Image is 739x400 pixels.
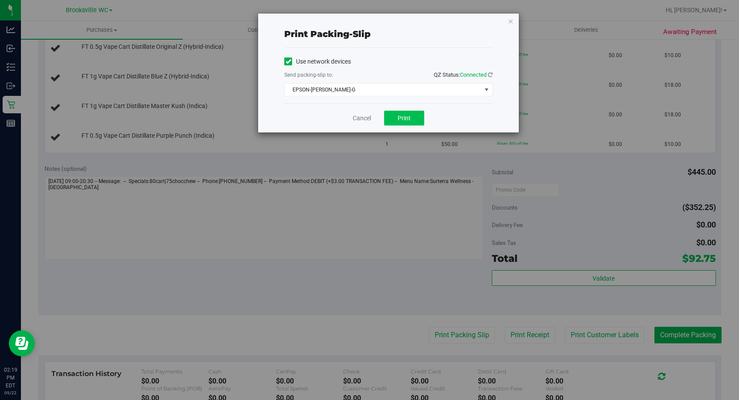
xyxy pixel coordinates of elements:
[353,114,371,123] a: Cancel
[481,84,492,96] span: select
[398,115,411,122] span: Print
[9,330,35,356] iframe: Resource center
[285,84,481,96] span: EPSON-[PERSON_NAME]-G
[284,29,371,39] span: Print packing-slip
[284,71,333,79] label: Send packing-slip to:
[434,71,493,78] span: QZ Status:
[460,71,487,78] span: Connected
[384,111,424,125] button: Print
[284,57,351,66] label: Use network devices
